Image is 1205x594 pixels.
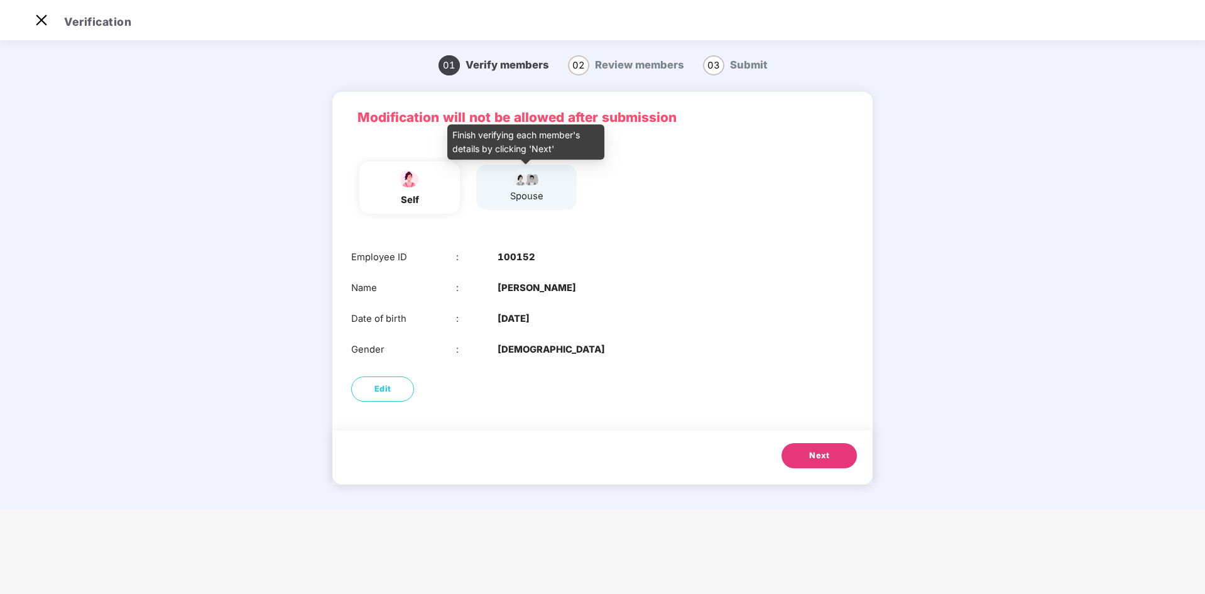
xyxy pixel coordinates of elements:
p: Modification will not be allowed after submission [357,107,848,128]
button: Edit [351,377,414,402]
b: [PERSON_NAME] [498,281,576,295]
div: spouse [510,189,543,204]
span: 01 [439,55,460,75]
div: Gender [351,343,456,357]
span: Verify members [466,58,549,71]
img: svg+xml;base64,PHN2ZyB4bWxucz0iaHR0cDovL3d3dy53My5vcmcvMjAwMC9zdmciIHdpZHRoPSI5Ny44OTciIGhlaWdodD... [511,171,542,186]
div: : [456,343,498,357]
div: : [456,281,498,295]
span: Submit [730,58,767,71]
span: 02 [568,55,589,75]
b: [DATE] [498,312,530,326]
div: : [456,250,498,265]
div: self [394,193,425,207]
span: Review members [595,58,684,71]
div: Name [351,281,456,295]
div: : [456,312,498,326]
span: Next [809,449,829,462]
img: svg+xml;base64,PHN2ZyBpZD0iU3BvdXNlX2ljb24iIHhtbG5zPSJodHRwOi8vd3d3LnczLm9yZy8yMDAwL3N2ZyIgd2lkdG... [394,168,425,190]
span: 03 [703,55,724,75]
b: [DEMOGRAPHIC_DATA] [498,343,605,357]
div: Employee ID [351,250,456,265]
span: Edit [374,383,391,395]
button: Next [782,443,857,468]
b: 100152 [498,250,535,265]
div: Date of birth [351,312,456,326]
div: Finish verifying each member's details by clicking 'Next' [447,124,604,160]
